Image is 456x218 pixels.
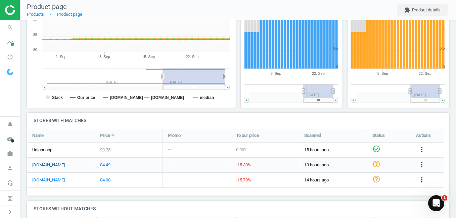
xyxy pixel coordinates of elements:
span: Scanned [304,132,321,139]
tspan: [DOMAIN_NAME] [110,95,143,100]
text: 1 [443,28,445,32]
span: Name [32,132,44,139]
span: Promo [168,132,181,139]
span: 1 [442,195,447,201]
div: 84.49 [100,162,110,168]
span: 13 hours ago [304,162,362,168]
h4: Stores without matches [27,201,449,217]
text: 0.5 [333,46,338,50]
i: timeline [4,36,16,49]
text: 0 [336,65,338,69]
i: person [4,162,16,175]
span: -15.79 % [236,177,251,182]
div: — [168,177,171,183]
span: 14 hours ago [304,177,362,183]
span: Product page [27,3,67,11]
tspan: Our price [77,95,95,100]
tspan: 22. Sep [186,55,198,59]
i: cloud_done [4,132,16,145]
tspan: Stack [52,95,63,100]
h4: Stores with matches [27,113,449,128]
tspan: 8. Sep [270,72,281,76]
i: help_outline [372,160,380,168]
i: check_circle_outline [372,145,380,153]
iframe: Intercom live chat [428,195,444,211]
a: [DOMAIN_NAME] [32,177,65,183]
i: pie_chart_outlined [4,51,16,63]
tspan: 1. Sep [56,55,66,59]
tspan: [DOMAIN_NAME] [151,95,184,100]
i: work [4,147,16,160]
span: Actions [416,132,431,139]
i: extension [404,7,410,13]
a: Product page [57,12,82,17]
text: 1 [336,28,338,32]
img: ajHJNr6hYgQAAAAASUVORK5CYII= [5,5,53,15]
tspan: 8. Sep [377,72,388,76]
span: -15.30 % [236,162,251,167]
a: [DOMAIN_NAME] [32,162,65,168]
i: notifications [4,118,16,130]
div: 84.00 [100,177,110,183]
span: 0.00 % [236,147,247,152]
i: arrow_downward [110,132,116,138]
div: — [168,162,171,168]
span: Status [372,132,385,139]
button: extensionProduct details [397,4,448,16]
tspan: 22. Sep [419,72,431,76]
text: 0 [443,65,445,69]
button: more_vert [418,146,426,154]
text: 0.5 [440,46,445,50]
tspan: 8. Sep [99,55,110,59]
a: Products [27,12,44,17]
button: more_vert [418,161,426,169]
span: To our price [236,132,259,139]
text: 85 [33,33,37,37]
i: chevron_right [6,208,14,216]
i: help_outline [372,175,380,183]
div: 99.75 [100,147,110,153]
span: Unioncoop [32,147,52,153]
button: chevron_right [2,208,18,216]
i: more_vert [418,176,426,184]
tspan: 15. Sep [142,55,155,59]
span: Price [100,132,110,139]
tspan: median [200,95,214,100]
i: search [4,21,16,34]
text: 80 [33,48,37,52]
i: headset_mic [4,177,16,189]
tspan: 22. Sep [312,72,325,76]
span: 15 hours ago [304,147,362,153]
button: more_vert [418,176,426,184]
img: wGWNvw8QSZomAAAAABJRU5ErkJggg== [7,69,13,75]
div: — [168,147,171,153]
